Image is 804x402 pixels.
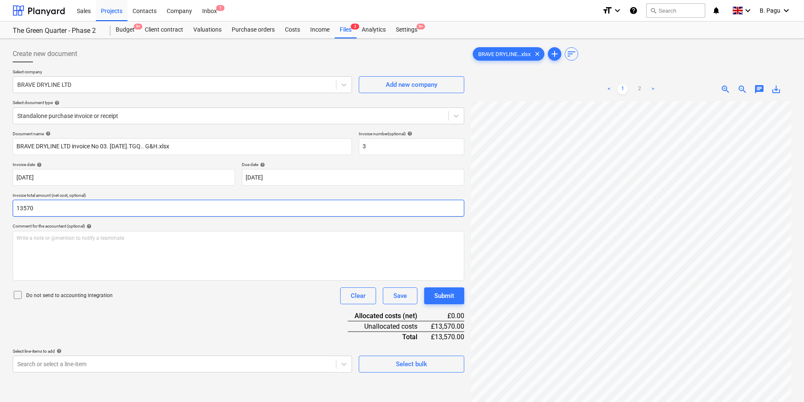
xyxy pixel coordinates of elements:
span: 2 [351,24,359,29]
i: format_size [602,5,612,16]
input: Invoice total amount (net cost, optional) [13,200,464,217]
span: B. Pagu [760,7,780,14]
button: Add new company [359,76,464,93]
span: chat [754,84,764,94]
div: Settings [391,21,422,38]
span: sort [566,49,577,59]
div: £0.00 [431,311,464,321]
span: help [53,100,60,105]
span: search [650,7,657,14]
input: Due date not specified [242,169,464,186]
div: £13,570.00 [431,332,464,342]
div: Select bulk [396,359,427,370]
a: Client contract [140,21,188,38]
a: Page 1 is your current page [617,84,628,94]
span: add [550,49,560,59]
button: Search [646,3,705,18]
div: Submit [434,290,454,301]
i: notifications [712,5,720,16]
span: help [85,224,92,229]
button: Submit [424,287,464,304]
a: Settings9+ [391,21,422,38]
p: Select company [13,69,352,76]
span: help [55,348,62,354]
a: Valuations [188,21,227,38]
i: keyboard_arrow_down [781,5,791,16]
span: clear [532,49,542,59]
span: BRAVE DRYLINE...xlsx [473,51,536,57]
span: help [35,162,42,167]
div: Save [393,290,407,301]
div: Budget [111,21,140,38]
a: Next page [648,84,658,94]
i: keyboard_arrow_down [612,5,623,16]
a: Purchase orders [227,21,280,38]
input: Document name [13,138,352,155]
a: Costs [280,21,305,38]
a: Page 2 [634,84,644,94]
span: help [44,131,51,136]
div: Due date [242,162,464,167]
p: Invoice total amount (net cost, optional) [13,193,464,200]
input: Invoice date not specified [13,169,235,186]
span: 9+ [417,24,425,29]
div: Comment for the accountant (optional) [13,223,464,229]
div: Total [348,332,431,342]
div: Document name [13,131,352,137]
span: 1 [216,5,225,11]
span: save_alt [771,84,781,94]
i: keyboard_arrow_down [743,5,753,16]
a: Income [305,21,335,38]
div: Files [335,21,357,38]
div: Allocated costs (net) [348,311,431,321]
div: Select document type [13,100,464,105]
div: Add new company [386,79,437,90]
button: Clear [340,287,376,304]
div: Invoice number (optional) [359,131,464,137]
span: zoom_in [720,84,731,94]
span: zoom_out [737,84,747,94]
p: Do not send to accounting integration [26,292,113,299]
span: help [258,162,265,167]
span: help [406,131,412,136]
div: Clear [351,290,365,301]
span: 9+ [134,24,142,29]
a: Previous page [604,84,614,94]
div: Invoice date [13,162,235,167]
span: Create new document [13,49,77,59]
div: Unallocated costs [348,321,431,332]
button: Select bulk [359,356,464,373]
div: £13,570.00 [431,321,464,332]
a: Analytics [357,21,391,38]
div: Select line-items to add [13,348,352,354]
i: Knowledge base [629,5,638,16]
div: The Green Quarter - Phase 2 [13,27,100,35]
input: Invoice number [359,138,464,155]
div: BRAVE DRYLINE...xlsx [473,47,544,61]
button: Save [383,287,417,304]
a: Budget9+ [111,21,140,38]
a: Files2 [335,21,357,38]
